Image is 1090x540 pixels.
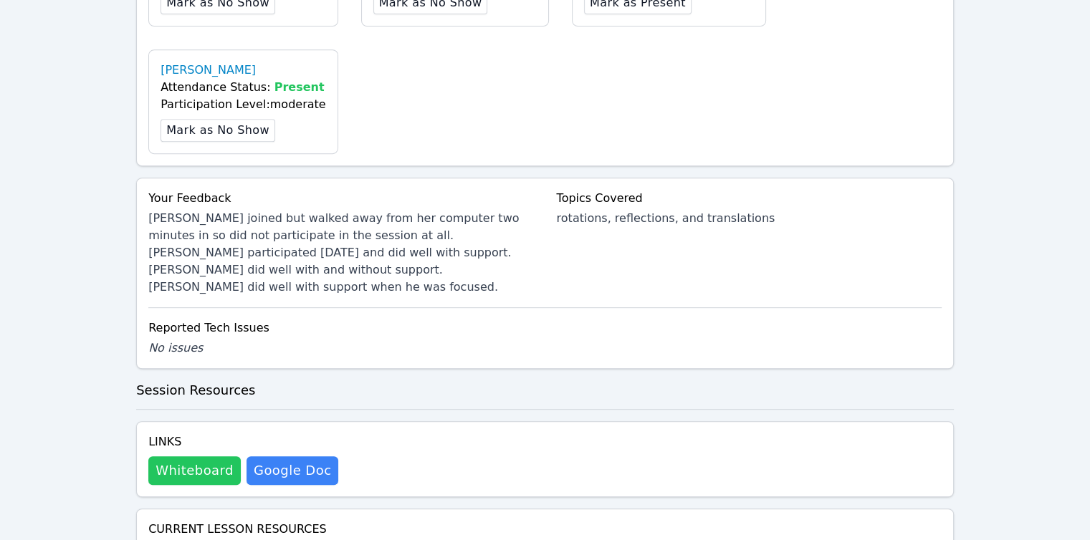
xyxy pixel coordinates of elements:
[274,80,325,94] span: Present
[161,62,256,79] a: [PERSON_NAME]
[557,190,942,207] div: Topics Covered
[161,96,325,113] div: Participation Level: moderate
[148,210,533,296] div: [PERSON_NAME] joined but walked away from her computer two minutes in so did not participate in t...
[247,456,338,485] a: Google Doc
[148,521,942,538] h4: Current Lesson Resources
[557,210,942,227] div: rotations, reflections, and translations
[161,119,275,142] button: Mark as No Show
[148,433,338,450] h4: Links
[148,319,942,337] div: Reported Tech Issues
[148,190,533,207] div: Your Feedback
[161,79,325,96] div: Attendance Status:
[136,380,954,400] h3: Session Resources
[148,341,203,355] span: No issues
[148,456,241,485] button: Whiteboard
